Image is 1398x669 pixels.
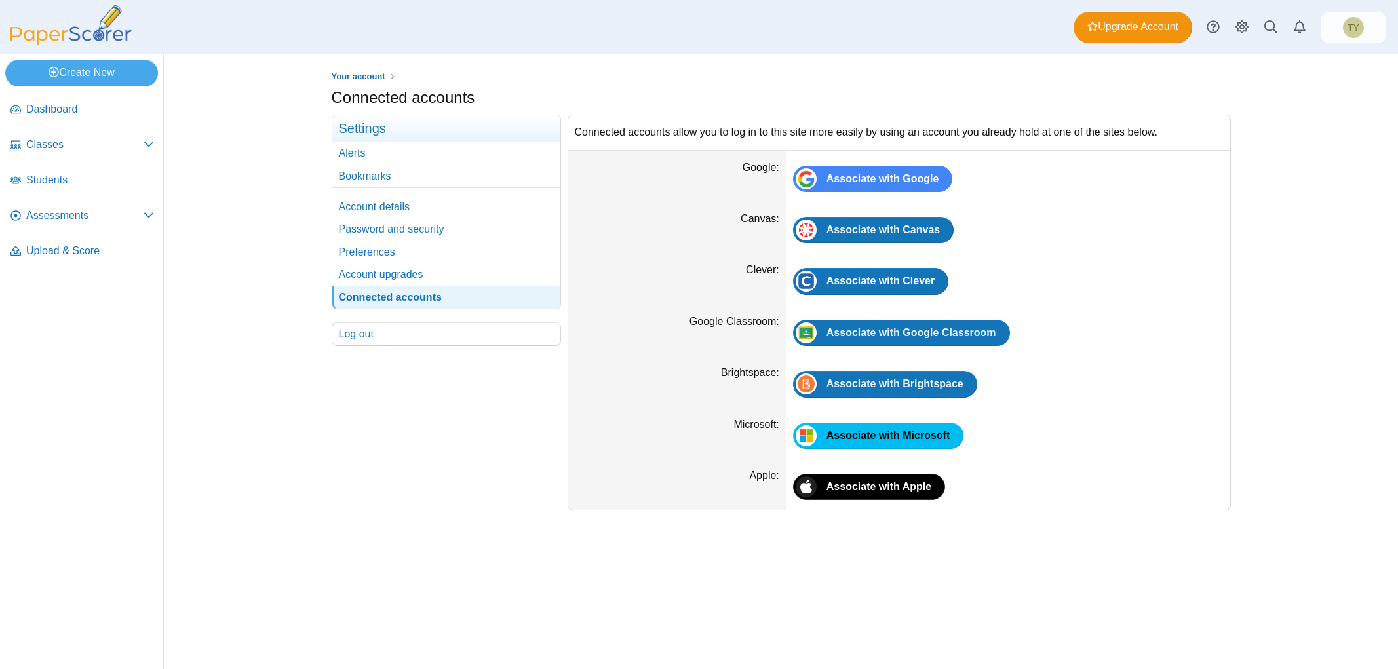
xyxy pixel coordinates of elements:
[733,419,779,430] label: Microsoft
[1087,20,1178,34] span: Upgrade Account
[793,423,963,449] a: Associate with Microsoft
[5,5,136,45] img: PaperScorer
[826,481,931,492] span: Associate with Apple
[5,236,159,267] a: Upload & Score
[332,165,560,187] a: Bookmarks
[826,378,963,389] span: Associate with Brightspace
[826,430,950,441] span: Associate with Microsoft
[826,173,939,184] span: Associate with Google
[793,268,948,294] a: Associate with Clever
[332,115,560,142] h3: Settings
[332,286,560,309] a: Connected accounts
[332,241,560,263] a: Preferences
[793,371,977,397] a: Associate with Brightspace
[568,115,1230,149] div: Connected accounts allow you to log in to this site more easily by using an account you already h...
[1348,23,1359,32] span: Terry Young
[749,470,779,481] label: Apple
[793,217,954,243] a: Associate with Canvas
[5,94,159,126] a: Dashboard
[26,102,154,117] span: Dashboard
[826,224,940,235] span: Associate with Canvas
[1074,12,1192,43] a: Upgrade Account
[1343,17,1364,38] span: Terry Young
[741,213,779,224] label: Canvas
[793,166,953,192] a: Associate with Google
[332,196,560,218] a: Account details
[328,69,388,85] a: Your account
[332,86,475,109] h1: Connected accounts
[5,201,159,232] a: Assessments
[5,36,136,47] a: PaperScorer
[5,165,159,197] a: Students
[826,275,935,286] span: Associate with Clever
[1285,13,1314,42] a: Alerts
[26,208,144,223] span: Assessments
[332,218,560,240] a: Password and security
[721,367,779,378] label: Brightspace
[332,71,385,81] span: Your account
[793,320,1010,346] a: Associate with Google Classroom
[746,264,779,275] label: Clever
[26,173,154,187] span: Students
[826,327,996,338] span: Associate with Google Classroom
[1321,12,1386,43] a: Terry Young
[5,60,158,86] a: Create New
[793,474,945,500] a: Associate with Apple
[689,316,779,327] label: Google Classroom
[5,130,159,161] a: Classes
[332,142,560,164] a: Alerts
[332,323,560,345] a: Log out
[332,263,560,286] a: Account upgrades
[26,244,154,258] span: Upload & Score
[743,162,779,173] label: Google
[26,138,144,152] span: Classes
